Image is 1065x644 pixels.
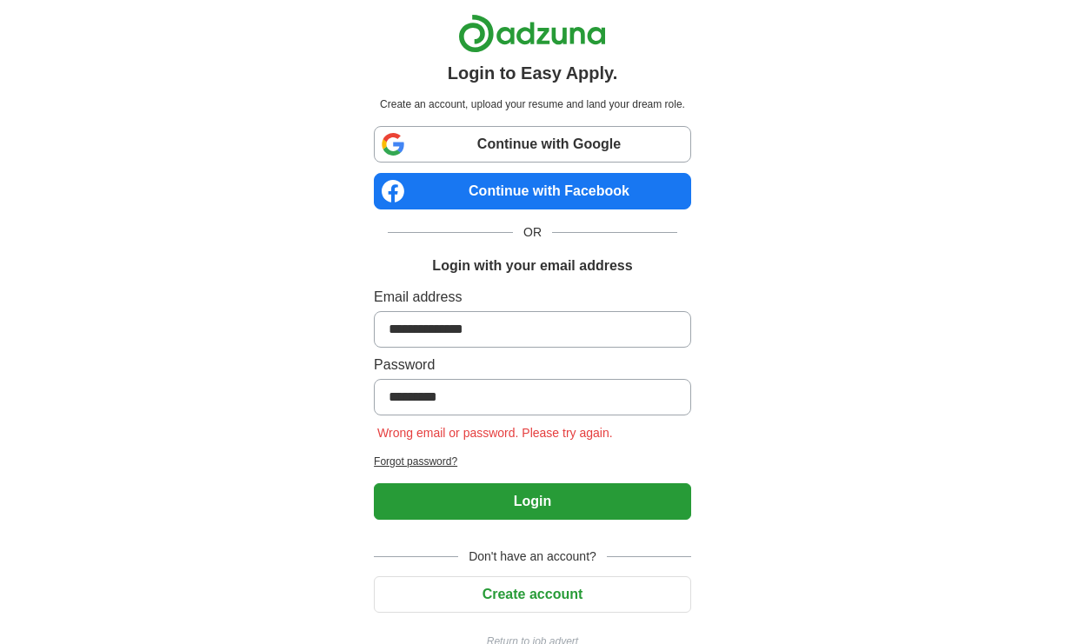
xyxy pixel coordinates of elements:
span: OR [513,223,552,242]
button: Create account [374,576,691,613]
a: Forgot password? [374,454,691,469]
a: Continue with Google [374,126,691,163]
p: Create an account, upload your resume and land your dream role. [377,96,688,112]
button: Login [374,483,691,520]
img: Adzuna logo [458,14,606,53]
h1: Login to Easy Apply. [448,60,618,86]
label: Email address [374,287,691,308]
label: Password [374,355,691,375]
a: Continue with Facebook [374,173,691,209]
h1: Login with your email address [432,256,632,276]
span: Don't have an account? [458,548,607,566]
span: Wrong email or password. Please try again. [374,426,616,440]
a: Create account [374,587,691,601]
